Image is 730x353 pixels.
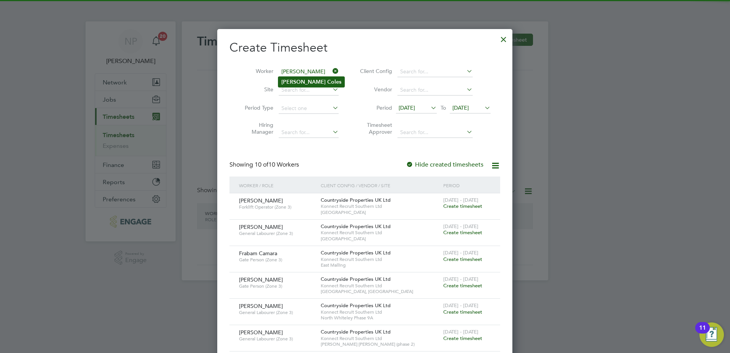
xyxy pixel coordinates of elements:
label: Site [239,86,273,93]
div: 11 [699,328,706,338]
h2: Create Timesheet [229,40,500,56]
button: Open Resource Center, 11 new notifications [699,322,724,347]
span: Frabam Camara [239,250,277,257]
input: Search for... [279,85,339,96]
div: Showing [229,161,300,169]
span: Create timesheet [443,335,482,342]
span: [DATE] - [DATE] [443,249,478,256]
span: General Labourer (Zone 3) [239,336,315,342]
input: Search for... [279,127,339,138]
span: 10 of [255,161,268,168]
span: [GEOGRAPHIC_DATA] [321,209,439,215]
span: Countryside Properties UK Ltd [321,249,391,256]
span: Create timesheet [443,256,482,262]
input: Search for... [397,85,473,96]
span: Countryside Properties UK Ltd [321,223,391,230]
span: Konnect Recruit Southern Ltd [321,335,439,342]
span: Konnect Recruit Southern Ltd [321,309,439,315]
span: [GEOGRAPHIC_DATA] [321,236,439,242]
b: [PERSON_NAME] [281,79,326,85]
div: Period [441,176,493,194]
label: Hiring Manager [239,121,273,135]
span: [PERSON_NAME] [PERSON_NAME] (phase 2) [321,341,439,347]
span: Forklift Operator (Zone 3) [239,204,315,210]
span: Create timesheet [443,203,482,209]
span: [DATE] - [DATE] [443,223,478,230]
span: Create timesheet [443,282,482,289]
span: East Malling [321,262,439,268]
span: [DATE] [399,104,415,111]
span: [PERSON_NAME] [239,329,283,336]
span: Countryside Properties UK Ltd [321,302,391,309]
div: Client Config / Vendor / Site [319,176,441,194]
span: Countryside Properties UK Ltd [321,197,391,203]
span: North Whiteley Phase 9A [321,315,439,321]
span: Countryside Properties UK Ltd [321,276,391,282]
label: Period Type [239,104,273,111]
span: Konnect Recruit Southern Ltd [321,230,439,236]
span: Gate Person (Zone 3) [239,257,315,263]
b: Coles [327,79,341,85]
label: Vendor [358,86,392,93]
input: Search for... [397,127,473,138]
span: Konnect Recruit Southern Ltd [321,283,439,289]
span: Create timesheet [443,229,482,236]
span: [PERSON_NAME] [239,197,283,204]
span: [DATE] [452,104,469,111]
label: Hide created timesheets [406,161,483,168]
span: [PERSON_NAME] [239,223,283,230]
span: Countryside Properties UK Ltd [321,329,391,335]
span: [DATE] - [DATE] [443,197,478,203]
span: To [438,103,448,113]
span: General Labourer (Zone 3) [239,309,315,316]
label: Timesheet Approver [358,121,392,135]
span: [DATE] - [DATE] [443,302,478,309]
span: Konnect Recruit Southern Ltd [321,256,439,262]
span: General Labourer (Zone 3) [239,230,315,236]
span: [DATE] - [DATE] [443,276,478,282]
span: [GEOGRAPHIC_DATA], [GEOGRAPHIC_DATA] [321,288,439,295]
input: Search for... [397,66,473,77]
div: Worker / Role [237,176,319,194]
input: Select one [279,103,339,114]
span: 10 Workers [255,161,299,168]
label: Period [358,104,392,111]
label: Client Config [358,68,392,74]
span: [DATE] - [DATE] [443,329,478,335]
span: [PERSON_NAME] [239,303,283,309]
span: [PERSON_NAME] [239,276,283,283]
span: Create timesheet [443,309,482,315]
span: Gate Person (Zone 3) [239,283,315,289]
label: Worker [239,68,273,74]
span: Konnect Recruit Southern Ltd [321,203,439,209]
input: Search for... [279,66,339,77]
